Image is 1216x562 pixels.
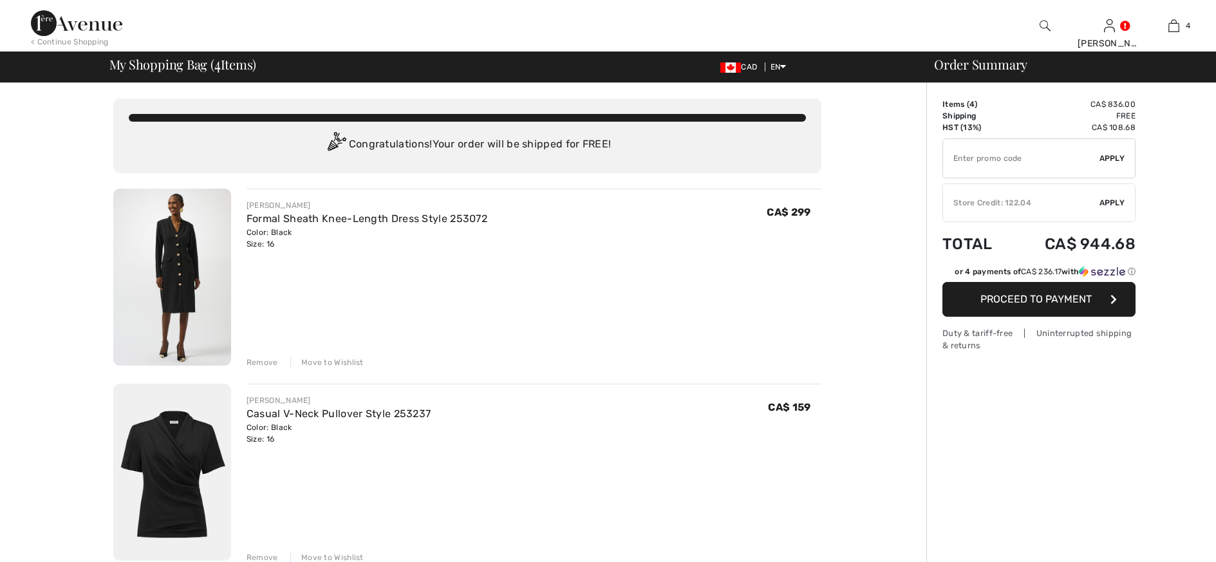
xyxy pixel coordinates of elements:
img: My Bag [1168,18,1179,33]
div: [PERSON_NAME] [1078,37,1141,50]
span: Apply [1099,153,1125,164]
div: Congratulations! Your order will be shipped for FREE! [129,132,806,158]
img: search the website [1040,18,1051,33]
div: Color: Black Size: 16 [247,422,431,445]
div: Order Summary [919,58,1208,71]
button: Proceed to Payment [942,282,1136,317]
td: Free [1011,110,1136,122]
td: CA$ 108.68 [1011,122,1136,133]
div: or 4 payments of with [955,266,1136,277]
span: CA$ 236.17 [1021,267,1062,276]
span: 4 [214,55,221,71]
a: Formal Sheath Knee-Length Dress Style 253072 [247,212,487,225]
div: Move to Wishlist [290,357,364,368]
span: 4 [969,100,975,109]
td: HST (13%) [942,122,1011,133]
span: Apply [1099,197,1125,209]
img: My Info [1104,18,1115,33]
div: Color: Black Size: 16 [247,227,487,250]
div: [PERSON_NAME] [247,395,431,406]
img: Sezzle [1079,266,1125,277]
div: Remove [247,357,278,368]
td: Shipping [942,110,1011,122]
span: Proceed to Payment [980,293,1092,305]
div: [PERSON_NAME] [247,200,487,211]
a: Casual V-Neck Pullover Style 253237 [247,407,431,420]
input: Promo code [943,139,1099,178]
a: 4 [1142,18,1205,33]
img: 1ère Avenue [31,10,122,36]
img: Canadian Dollar [720,62,741,73]
div: Duty & tariff-free | Uninterrupted shipping & returns [942,327,1136,351]
span: CAD [720,62,762,71]
img: Congratulation2.svg [323,132,349,158]
div: or 4 payments ofCA$ 236.17withSezzle Click to learn more about Sezzle [942,266,1136,282]
div: < Continue Shopping [31,36,109,48]
span: CA$ 159 [768,401,810,413]
span: EN [771,62,787,71]
td: CA$ 944.68 [1011,222,1136,266]
span: My Shopping Bag ( Items) [109,58,257,71]
img: Formal Sheath Knee-Length Dress Style 253072 [113,189,231,366]
td: Items ( ) [942,98,1011,110]
td: Total [942,222,1011,266]
div: Store Credit: 122.04 [943,197,1099,209]
span: CA$ 299 [767,206,810,218]
span: 4 [1186,20,1190,32]
a: Sign In [1104,19,1115,32]
td: CA$ 836.00 [1011,98,1136,110]
img: Casual V-Neck Pullover Style 253237 [113,384,231,561]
